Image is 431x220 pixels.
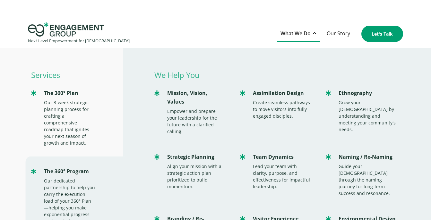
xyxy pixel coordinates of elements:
[28,82,123,153] a: The 360° PlanOur 3-week strategic planning process for crafting a comprehensive roadmap that igni...
[323,26,353,42] a: Our Story
[151,146,232,196] a: Strategic PlanningAlign your mission with a strategic action plan prioritized to build momentum.
[339,89,397,97] div: Ethnography
[151,71,403,79] p: We Help You
[237,146,317,196] a: Team DynamicsLead your team with clarity, purpose, and effectiveness for impactful leadership.
[361,26,403,42] a: Let's Talk
[28,22,130,45] a: home
[253,89,311,97] div: Assimilation Design
[323,146,403,203] a: Naming / Re-NamingGuide your [DEMOGRAPHIC_DATA] through the naming journey for long-term success ...
[167,153,225,161] div: Strategic Planning
[44,99,95,146] div: Our 3-week strategic planning process for crafting a comprehensive roadmap that ignites your next...
[280,29,311,38] div: What We Do
[44,167,95,176] div: The 360° Program
[339,153,397,161] div: Naming / Re-Naming
[253,99,311,119] div: Create seamless pathways to move visitors into fully engaged disciples.
[253,163,311,190] div: Lead your team with clarity, purpose, and effectiveness for impactful leadership.
[167,163,225,190] div: Align your mission with a strategic action plan prioritized to build momentum.
[167,89,225,106] div: Mission, Vision, Values
[28,22,104,37] img: Engagement Group Logo Icon
[44,89,95,97] div: The 360° Plan
[323,82,403,139] a: EthnographyGrow your [DEMOGRAPHIC_DATA] by understanding and meeting your community's needs.
[28,37,130,45] div: Next Level Empowerment for [DEMOGRAPHIC_DATA]
[339,99,397,133] div: Grow your [DEMOGRAPHIC_DATA] by understanding and meeting your community's needs.
[151,82,232,141] a: Mission, Vision, ValuesEmpower and prepare your leadership for the future with a clarified calling.
[167,108,225,135] div: Empower and prepare your leadership for the future with a clarified calling.
[237,82,317,126] a: Assimilation DesignCreate seamless pathways to move visitors into fully engaged disciples.
[339,163,397,197] div: Guide your [DEMOGRAPHIC_DATA] through the naming journey for long-term success and resonance.
[28,71,123,79] p: Services
[277,26,320,42] div: What We Do
[253,153,311,161] div: Team Dynamics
